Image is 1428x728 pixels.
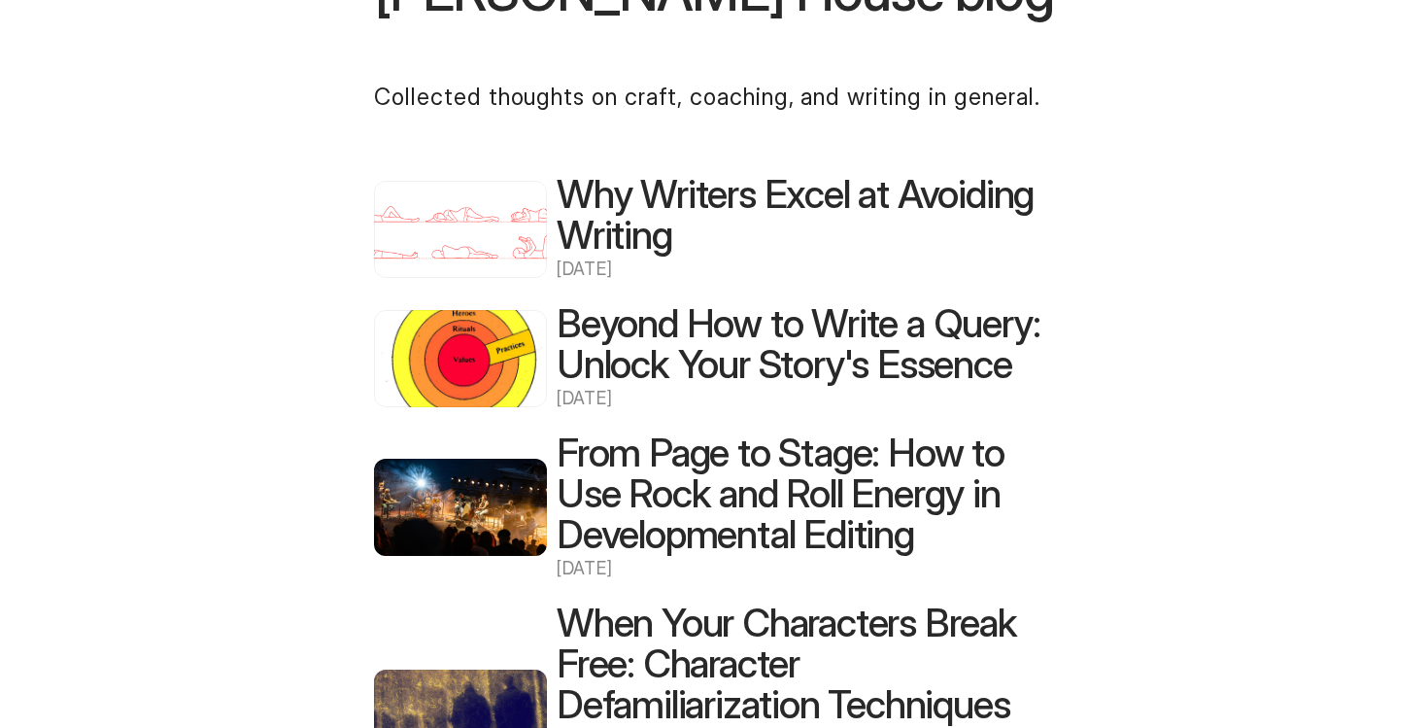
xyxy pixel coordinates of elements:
p: [DATE] [557,385,1054,413]
p: [DATE] [557,555,1054,583]
a: Beyond How to Write a Query: Unlock Your Story's Essence[DATE] [374,303,1054,413]
h2: Beyond How to Write a Query: Unlock Your Story's Essence [557,303,1054,385]
h2: Why Writers Excel at Avoiding Writing [557,174,1054,256]
a: Why Writers Excel at Avoiding Writing[DATE] [374,174,1054,284]
a: From Page to Stage: How to Use Rock and Roll Energy in Developmental Editing[DATE] [374,433,1054,583]
h2: From Page to Stage: How to Use Rock and Roll Energy in Developmental Editing [557,433,1054,555]
p: [DATE] [557,256,1054,284]
p: Collected thoughts on craft, coaching, and writing in general. [374,79,1054,116]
